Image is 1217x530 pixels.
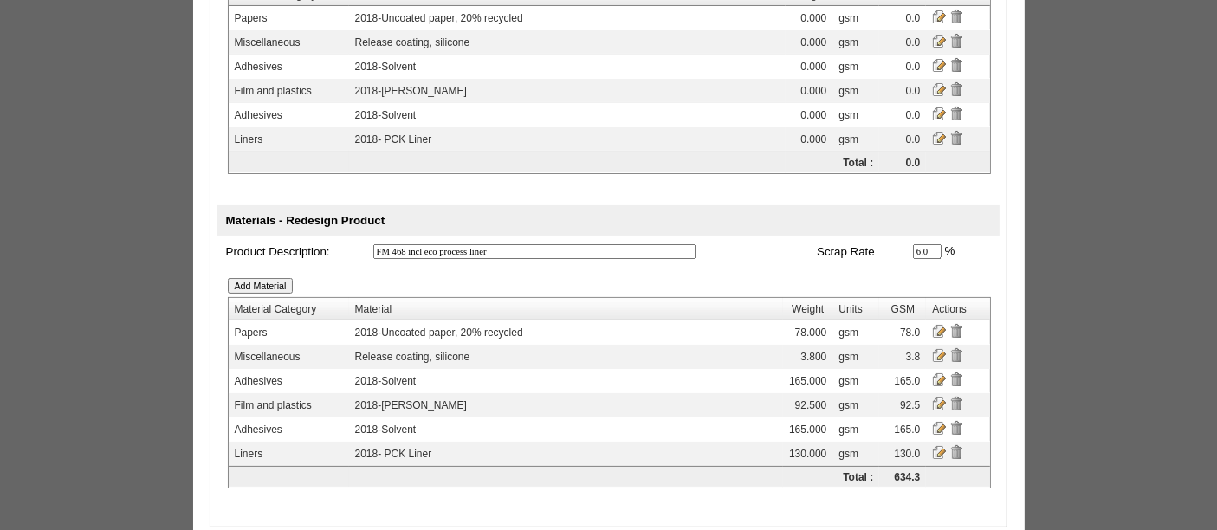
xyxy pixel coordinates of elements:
td: gsm [832,417,879,442]
td: 0.0 [879,152,926,173]
td: 92.5 [879,393,926,417]
input: Delete Material [949,131,963,145]
td: 2018-Solvent [349,369,783,393]
span: Product Description: [226,245,330,258]
td: 0.000 [786,103,832,127]
th: Units [832,298,879,320]
td: 0.0 [879,6,926,30]
td: 130.0 [879,442,926,466]
td: 2018-Solvent [349,55,787,79]
th: Weight [783,298,832,320]
td: 0.0 [879,30,926,55]
td: 165.0 [879,369,926,393]
td: gsm [832,103,879,127]
td: Miscellaneous [229,345,349,369]
td: 92.500 [783,393,832,417]
td: 0.0 [879,103,926,127]
td: 165.000 [783,417,832,442]
td: Adhesives [229,369,349,393]
input: Edit Material [932,397,946,410]
input: Delete Material [949,372,963,386]
input: Edit Material [932,348,946,362]
span: Scrap Rate [817,245,875,258]
td: Materials - Redesign Product [217,205,1000,236]
td: 130.000 [783,442,832,466]
input: Delete Material [949,58,963,72]
td: 2018-Solvent [349,417,783,442]
input: Delete Material [949,421,963,435]
td: Adhesives [229,417,349,442]
td: Papers [229,320,349,345]
th: Actions [926,298,990,320]
span: % [945,244,955,257]
td: gsm [832,442,879,466]
input: Delete Material [949,34,963,48]
input: Edit Material [932,10,946,23]
td: Liners [229,442,349,466]
input: Delete Material [949,324,963,338]
td: Total : [832,466,879,488]
input: Delete Material [949,107,963,120]
input: Edit Material [932,324,946,338]
td: 0.000 [786,30,832,55]
input: Delete Material [949,82,963,96]
th: Material Category [229,298,349,320]
td: Papers [229,6,349,30]
td: 2018- PCK Liner [349,127,787,152]
td: gsm [832,30,879,55]
td: 78.0 [879,320,926,345]
th: GSM [879,298,926,320]
td: 165.0 [879,417,926,442]
input: Edit Material [932,82,946,96]
input: Edit Material [932,131,946,145]
td: 634.3 [879,466,926,488]
td: 0.000 [786,6,832,30]
th: Material [349,298,783,320]
td: gsm [832,393,879,417]
input: Delete Material [949,397,963,410]
input: Edit Material [932,107,946,120]
td: 0.000 [786,79,832,103]
td: Miscellaneous [229,30,349,55]
td: gsm [832,369,879,393]
td: gsm [832,345,879,369]
td: 3.800 [783,345,832,369]
td: Adhesives [229,103,349,127]
input: Add Material [228,278,294,294]
td: 165.000 [783,369,832,393]
td: 2018-Uncoated paper, 20% recycled [349,6,787,30]
td: Film and plastics [229,393,349,417]
td: 2018-[PERSON_NAME] [349,393,783,417]
input: Delete Material [949,445,963,459]
td: 78.000 [783,320,832,345]
input: Edit Material [932,34,946,48]
td: 0.000 [786,55,832,79]
td: gsm [832,79,879,103]
td: 3.8 [879,345,926,369]
input: Delete Material [949,10,963,23]
td: Adhesives [229,55,349,79]
td: Release coating, silicone [349,30,787,55]
td: gsm [832,55,879,79]
td: 2018-Solvent [349,103,787,127]
input: Edit Material [932,445,946,459]
input: Edit Material [932,421,946,435]
td: Total : [832,152,879,173]
td: 0.000 [786,127,832,152]
td: 2018-[PERSON_NAME] [349,79,787,103]
td: gsm [832,6,879,30]
input: Delete Material [949,348,963,362]
td: 0.0 [879,127,926,152]
td: 2018-Uncoated paper, 20% recycled [349,320,783,345]
td: gsm [832,320,879,345]
td: 0.0 [879,79,926,103]
td: Release coating, silicone [349,345,783,369]
td: Liners [229,127,349,152]
input: Edit Material [932,372,946,386]
td: gsm [832,127,879,152]
td: Film and plastics [229,79,349,103]
input: Edit Material [932,58,946,72]
td: 0.0 [879,55,926,79]
td: 2018- PCK Liner [349,442,783,466]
